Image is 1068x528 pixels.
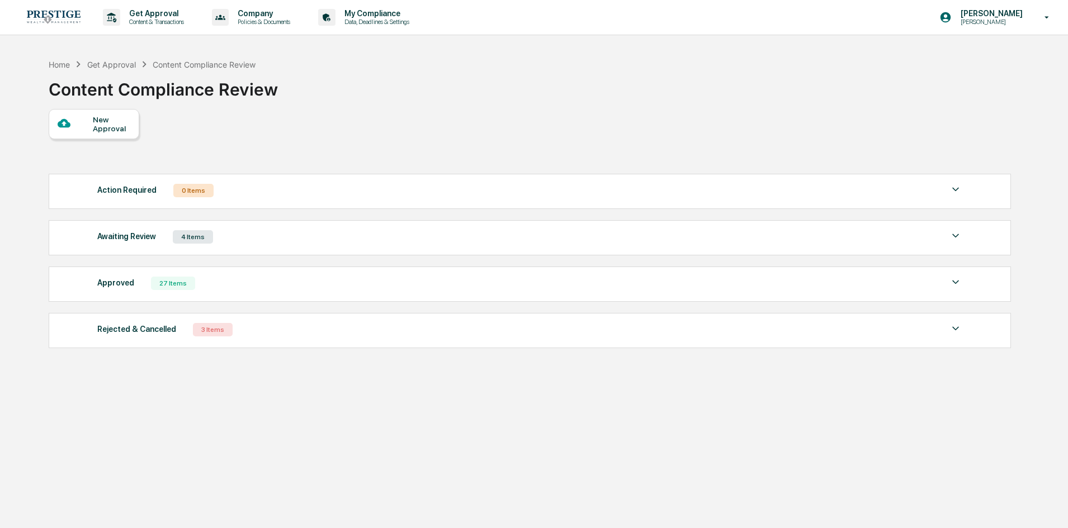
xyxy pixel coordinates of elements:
[229,18,296,26] p: Policies & Documents
[193,323,233,336] div: 3 Items
[173,184,214,197] div: 0 Items
[97,275,134,290] div: Approved
[952,9,1028,18] p: [PERSON_NAME]
[173,230,213,244] div: 4 Items
[949,322,962,335] img: caret
[93,115,130,133] div: New Approval
[952,18,1028,26] p: [PERSON_NAME]
[49,60,70,69] div: Home
[27,11,81,23] img: logo
[97,322,176,336] div: Rejected & Cancelled
[335,18,415,26] p: Data, Deadlines & Settings
[949,229,962,242] img: caret
[229,9,296,18] p: Company
[1032,491,1062,521] iframe: Open customer support
[949,275,962,289] img: caret
[97,229,156,244] div: Awaiting Review
[49,70,278,99] div: Content Compliance Review
[120,9,190,18] p: Get Approval
[120,18,190,26] p: Content & Transactions
[151,277,195,290] div: 27 Items
[97,183,157,197] div: Action Required
[153,60,256,69] div: Content Compliance Review
[335,9,415,18] p: My Compliance
[87,60,136,69] div: Get Approval
[949,183,962,196] img: caret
